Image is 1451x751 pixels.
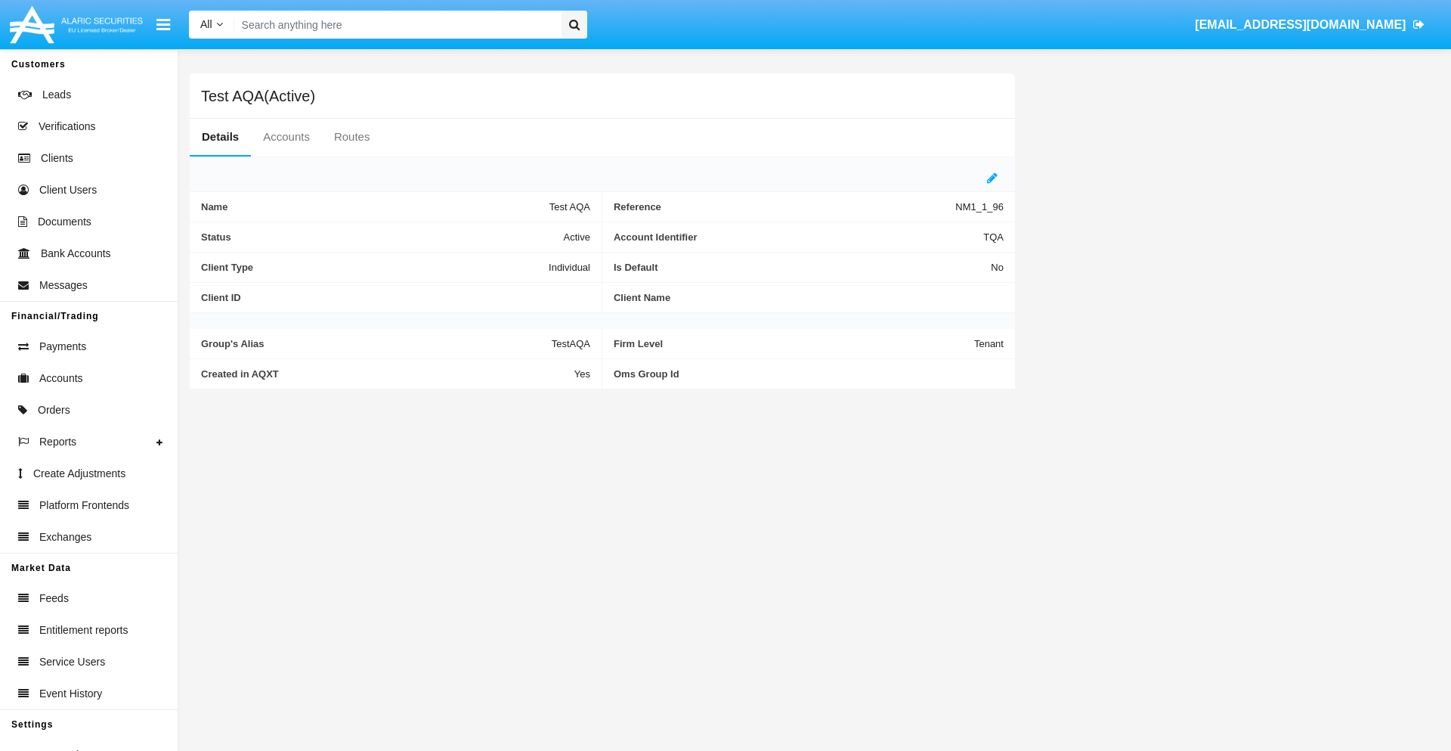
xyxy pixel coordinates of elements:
span: Orders [38,402,70,418]
span: Clients [41,151,73,166]
a: Details [190,119,251,155]
span: Create Adjustments [33,466,125,482]
a: Accounts [251,119,322,155]
span: Individual [549,262,590,273]
span: Status [201,231,564,243]
span: Firm Level [614,338,974,349]
span: All [200,18,212,30]
span: Test AQA [549,201,590,213]
span: Oms Group Id [614,368,1004,380]
span: Leads [42,87,71,103]
a: All [189,17,234,33]
span: Is Default [614,262,991,273]
span: Accounts [39,371,83,386]
span: Event History [39,686,102,702]
span: Yes [574,368,590,380]
span: Documents [38,214,91,230]
span: Bank Accounts [41,246,111,262]
span: TQA [983,231,1004,243]
img: Logo image [8,2,145,47]
span: Active [564,231,590,243]
span: [EMAIL_ADDRESS][DOMAIN_NAME] [1195,18,1406,31]
span: Messages [39,278,88,293]
span: Client Users [39,182,97,198]
span: Feeds [39,591,69,607]
span: Entitlement reports [39,622,128,638]
span: NM1_1_96 [955,201,1004,213]
span: Payments [39,339,86,355]
span: Client ID [201,292,590,303]
span: Exchanges [39,529,91,545]
span: Service Users [39,654,105,670]
span: Name [201,201,549,213]
a: Routes [322,119,382,155]
span: Client Name [614,292,1004,303]
span: Reference [614,201,955,213]
span: TestAQA [552,338,590,349]
input: Search [234,11,556,39]
span: No [991,262,1004,273]
a: [EMAIL_ADDRESS][DOMAIN_NAME] [1188,4,1432,46]
span: Client Type [201,262,549,273]
span: Verifications [39,119,95,135]
span: Platform Frontends [39,498,129,514]
span: Created in AQXT [201,368,574,380]
span: Tenant [974,338,1004,349]
h5: Test AQA(Active) [201,90,315,102]
span: Reports [39,434,76,450]
span: Group's Alias [201,338,552,349]
span: Account Identifier [614,231,983,243]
